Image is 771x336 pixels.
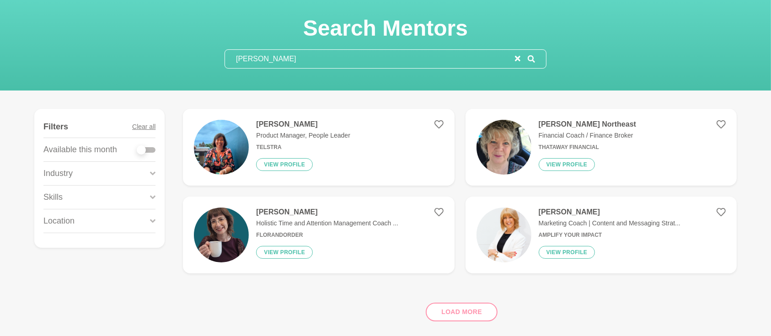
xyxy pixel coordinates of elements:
[539,208,680,217] h4: [PERSON_NAME]
[466,109,737,186] a: [PERSON_NAME] NortheastFinancial Coach / Finance BrokerThataway FinancialView profile
[256,219,398,228] p: Holistic Time and Attention Management Coach ...
[539,120,636,129] h4: [PERSON_NAME] Northeast
[539,144,636,151] h6: Thataway Financial
[539,158,595,171] button: View profile
[43,144,117,156] p: Available this month
[477,208,531,262] img: a2641c0d7bf03d5e9d633abab72f2716cff6266a-1000x1134.png
[194,120,249,175] img: 537bf1279ae339f29a95704064b1b194eed7836f-1206x1608.jpg
[43,122,68,132] h4: Filters
[43,215,75,227] p: Location
[477,120,531,175] img: 3b138d3e40821bd904e8095cb8ea6e97d0f2044f-2208x2944.jpg
[539,232,680,239] h6: Amplify Your Impact
[225,15,546,42] h1: Search Mentors
[256,158,313,171] button: View profile
[539,246,595,259] button: View profile
[256,246,313,259] button: View profile
[194,208,249,262] img: d6f186d88bd1b30f7aa1417e7b67014d0012392d-1536x2048.png
[183,109,454,186] a: [PERSON_NAME]Product Manager, People LeaderTelstraView profile
[539,219,680,228] p: Marketing Coach | Content and Messaging Strat...
[466,197,737,273] a: [PERSON_NAME]Marketing Coach | Content and Messaging Strat...Amplify Your ImpactView profile
[132,116,155,138] button: Clear all
[225,50,515,68] input: Search mentors
[256,208,398,217] h4: [PERSON_NAME]
[256,232,398,239] h6: florandorder
[43,191,63,203] p: Skills
[256,144,350,151] h6: Telstra
[183,197,454,273] a: [PERSON_NAME]Holistic Time and Attention Management Coach ...florandorderView profile
[256,131,350,140] p: Product Manager, People Leader
[43,167,73,180] p: Industry
[256,120,350,129] h4: [PERSON_NAME]
[539,131,636,140] p: Financial Coach / Finance Broker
